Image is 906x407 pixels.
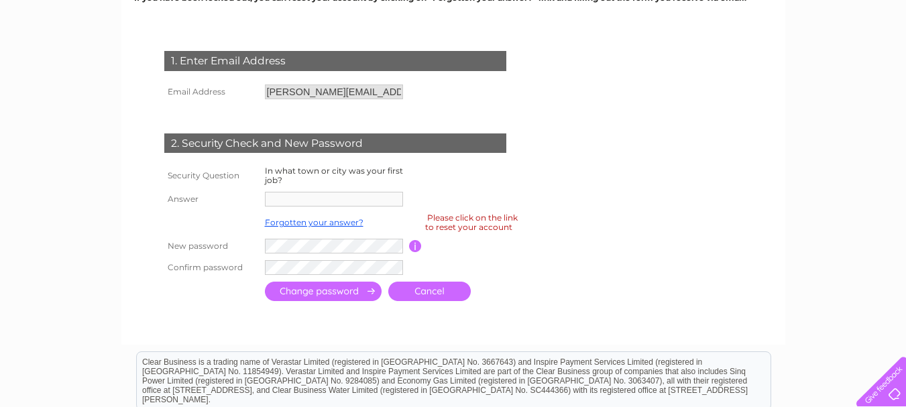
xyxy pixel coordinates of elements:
[164,133,506,154] div: 2. Security Check and New Password
[161,235,262,257] th: New password
[161,163,262,188] th: Security Question
[265,217,363,227] a: Forgotten your answer?
[789,57,830,67] a: Telecoms
[409,240,422,252] input: Information
[265,282,382,301] input: Submit
[653,7,746,23] a: 0333 014 3131
[718,57,744,67] a: Water
[838,57,857,67] a: Blog
[865,57,898,67] a: Contact
[164,51,506,71] div: 1. Enter Email Address
[32,35,100,76] img: logo.png
[161,188,262,210] th: Answer
[137,7,771,65] div: Clear Business is a trading name of Verastar Limited (registered in [GEOGRAPHIC_DATA] No. 3667643...
[752,57,781,67] a: Energy
[388,282,471,301] a: Cancel
[161,257,262,278] th: Confirm password
[425,211,518,234] div: Please click on the link to reset your account
[161,81,262,103] th: Email Address
[265,166,403,185] label: In what town or city was your first job?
